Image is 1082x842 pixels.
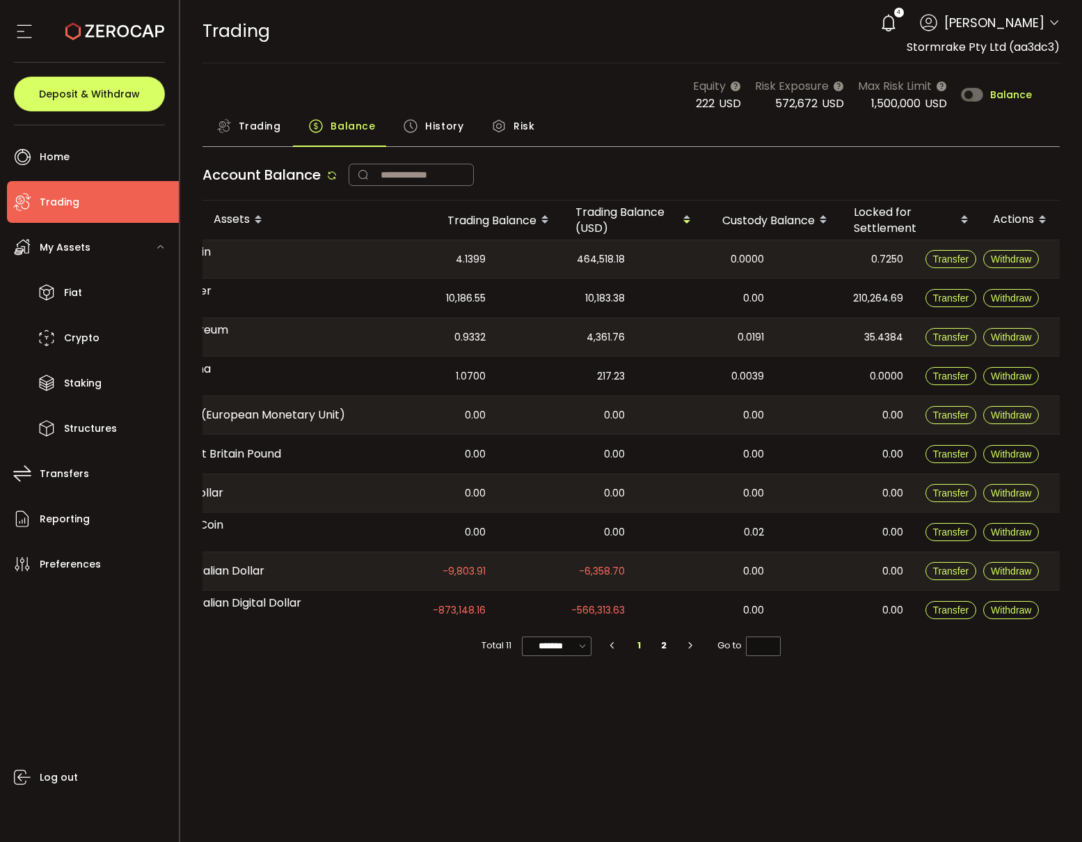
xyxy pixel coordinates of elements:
div: Locked for Settlement [843,204,982,236]
span: 10,186.55 [446,290,486,306]
button: Withdraw [983,562,1039,580]
span: USD [925,95,947,111]
span: Australian Digital Dollar [174,595,301,611]
span: USD [719,95,741,111]
span: Risk Exposure [755,77,829,95]
span: -9,803.91 [443,563,486,579]
span: 0.00 [604,446,625,462]
button: Transfer [925,445,977,463]
li: 1 [626,636,651,655]
span: Home [40,147,70,167]
span: Deposit & Withdraw [39,89,140,99]
span: 0.00 [882,485,903,501]
span: 4.1399 [456,251,486,267]
span: Equity [693,77,726,95]
span: Euro (European Monetary Unit) [174,407,345,423]
span: 0.00 [465,485,486,501]
button: Withdraw [983,328,1039,346]
span: 464,518.18 [577,251,625,267]
span: 0.00 [743,290,764,306]
button: Withdraw [983,367,1039,385]
span: Balance [331,112,375,140]
button: Withdraw [983,484,1039,502]
span: Transfer [933,527,969,538]
button: Withdraw [983,406,1039,424]
span: Trading [202,19,270,43]
span: Withdraw [991,254,1031,265]
span: History [425,112,463,140]
button: Withdraw [983,445,1039,463]
span: Log out [40,767,78,788]
span: Withdraw [991,449,1031,460]
span: Structures [64,419,117,439]
span: Crypto [64,328,100,348]
span: Go to [717,636,781,655]
span: 572,672 [775,95,818,111]
div: Trading Balance [425,208,564,232]
span: 0.00 [604,524,625,540]
span: Withdraw [991,332,1031,343]
span: -873,148.16 [433,602,486,618]
span: 0.0000 [870,368,903,384]
span: 0.00 [604,407,625,423]
span: Transfer [933,371,969,382]
span: 222 [696,95,715,111]
span: USD [822,95,844,111]
span: 217.23 [597,368,625,384]
span: 1,500,000 [871,95,921,111]
span: Withdraw [991,410,1031,421]
span: Withdraw [991,605,1031,616]
span: Total 11 [482,636,511,655]
span: Account Balance [202,165,321,185]
span: 0.00 [743,563,764,579]
span: 0.00 [743,407,764,423]
span: [PERSON_NAME] [944,13,1044,32]
span: Trading [40,192,79,212]
span: 35.4384 [864,329,903,345]
span: Transfer [933,449,969,460]
button: Transfer [925,562,977,580]
span: 0.0000 [731,251,764,267]
button: Transfer [925,484,977,502]
span: 0.02 [744,524,764,540]
span: Stormrake Pty Ltd (aa3dc3) [907,39,1060,55]
button: Withdraw [983,250,1039,268]
span: Staking [64,373,102,393]
span: Withdraw [991,527,1031,538]
span: Withdraw [991,488,1031,499]
li: 2 [651,636,676,655]
span: -6,358.70 [579,563,625,579]
span: Preferences [40,554,101,575]
span: 0.0191 [738,329,764,345]
span: -566,313.63 [571,602,625,618]
span: 0.00 [882,563,903,579]
span: Withdraw [991,566,1031,577]
span: 0.00 [465,446,486,462]
span: Trading [239,112,281,140]
span: Transfers [40,464,89,484]
button: Withdraw [983,601,1039,619]
span: Transfer [933,605,969,616]
iframe: Chat Widget [916,692,1082,842]
span: Reporting [40,509,90,529]
button: Withdraw [983,523,1039,541]
span: 0.00 [882,446,903,462]
span: 0.00 [465,407,486,423]
span: 0.0039 [731,368,764,384]
span: Transfer [933,488,969,499]
span: 4 [897,8,900,17]
span: AUDD [174,611,301,626]
button: Transfer [925,289,977,307]
button: Transfer [925,367,977,385]
button: Withdraw [983,289,1039,307]
span: Withdraw [991,371,1031,382]
span: Withdraw [991,293,1031,304]
span: Transfer [933,410,969,421]
span: 0.9332 [454,329,486,345]
span: Balance [990,90,1032,100]
span: 0.00 [882,602,903,618]
span: Risk [514,112,534,140]
span: 1.0700 [456,368,486,384]
button: Transfer [925,601,977,619]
